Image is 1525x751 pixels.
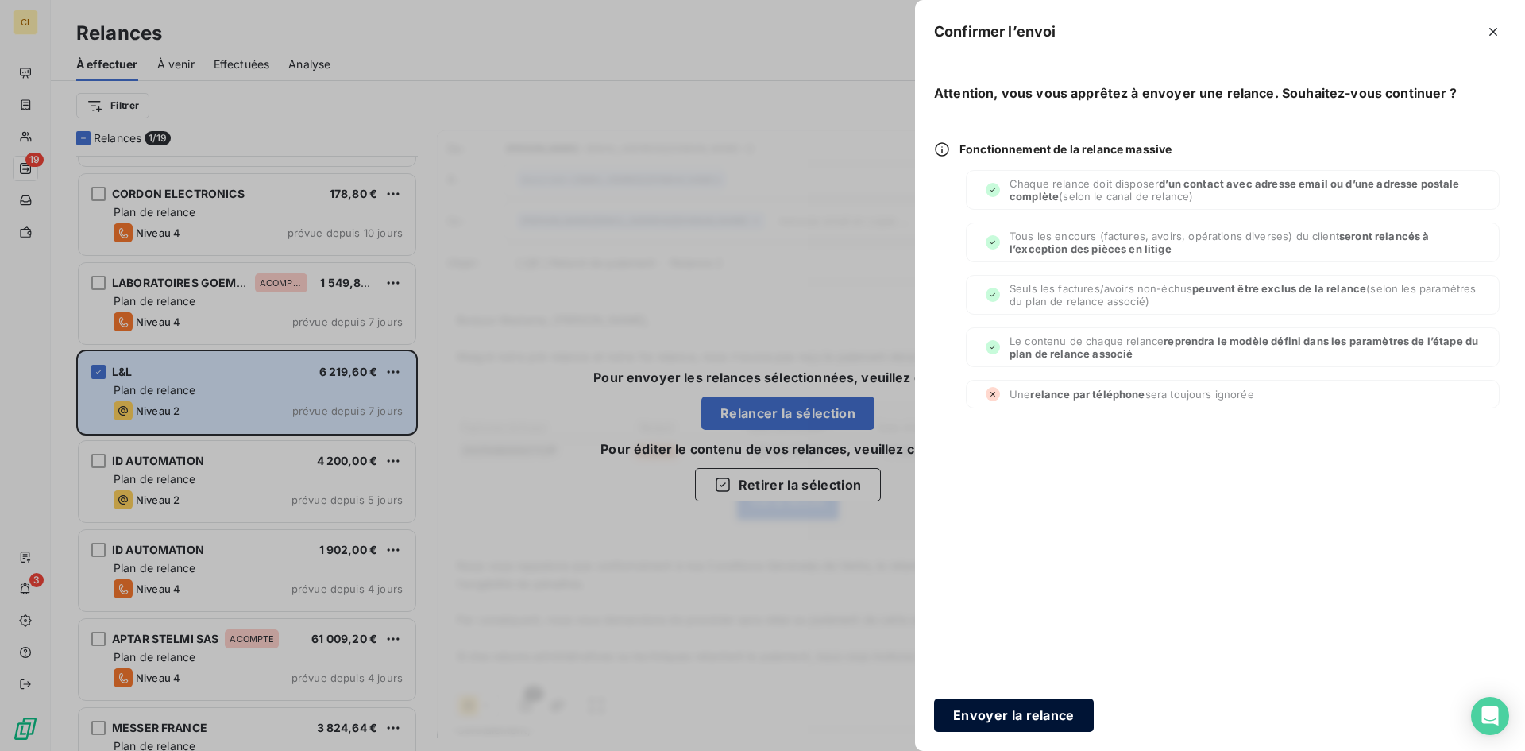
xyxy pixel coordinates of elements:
span: Tous les encours (factures, avoirs, opérations diverses) du client [1010,230,1480,255]
span: Le contenu de chaque relance [1010,335,1480,360]
span: d’un contact avec adresse email ou d’une adresse postale complète [1010,177,1460,203]
span: Une sera toujours ignorée [1010,388,1254,401]
span: relance par téléphone [1030,388,1145,401]
span: Fonctionnement de la relance massive [959,141,1172,157]
h5: Confirmer l’envoi [934,21,1056,43]
span: Chaque relance doit disposer (selon le canal de relance) [1010,177,1480,203]
span: seront relancés à l’exception des pièces en litige [1010,230,1429,255]
span: Seuls les factures/avoirs non-échus (selon les paramètres du plan de relance associé) [1010,282,1480,308]
span: peuvent être exclus de la relance [1192,282,1366,295]
button: Envoyer la relance [934,699,1094,732]
h6: Attention, vous vous apprêtez à envoyer une relance. Souhaitez-vous continuer ? [915,64,1525,122]
span: reprendra le modèle défini dans les paramètres de l’étape du plan de relance associé [1010,335,1478,360]
div: Open Intercom Messenger [1471,697,1509,735]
